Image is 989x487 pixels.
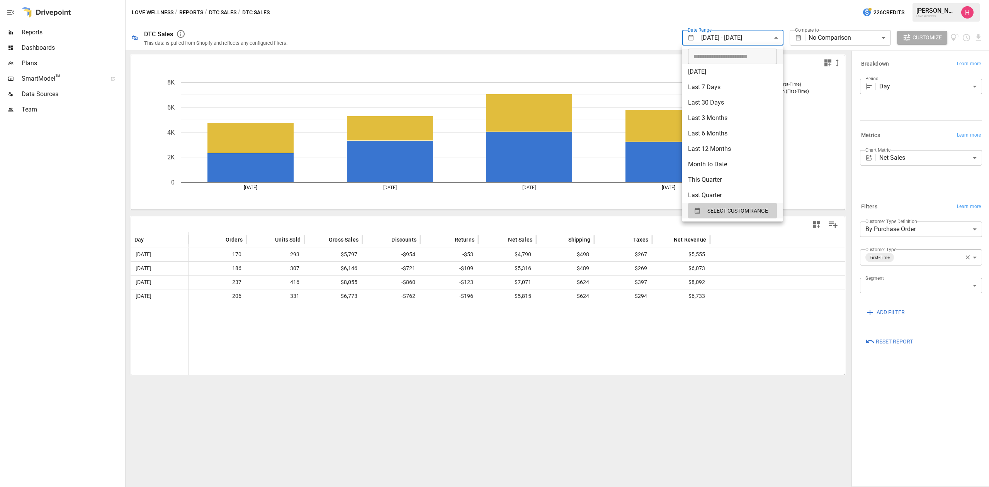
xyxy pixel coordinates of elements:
[682,126,783,141] li: Last 6 Months
[707,206,768,216] span: SELECT CUSTOM RANGE
[682,64,783,79] li: [DATE]
[682,95,783,110] li: Last 30 Days
[682,188,783,203] li: Last Quarter
[682,110,783,126] li: Last 3 Months
[688,203,777,218] button: SELECT CUSTOM RANGE
[682,157,783,172] li: Month to Date
[682,141,783,157] li: Last 12 Months
[682,172,783,188] li: This Quarter
[682,79,783,95] li: Last 7 Days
